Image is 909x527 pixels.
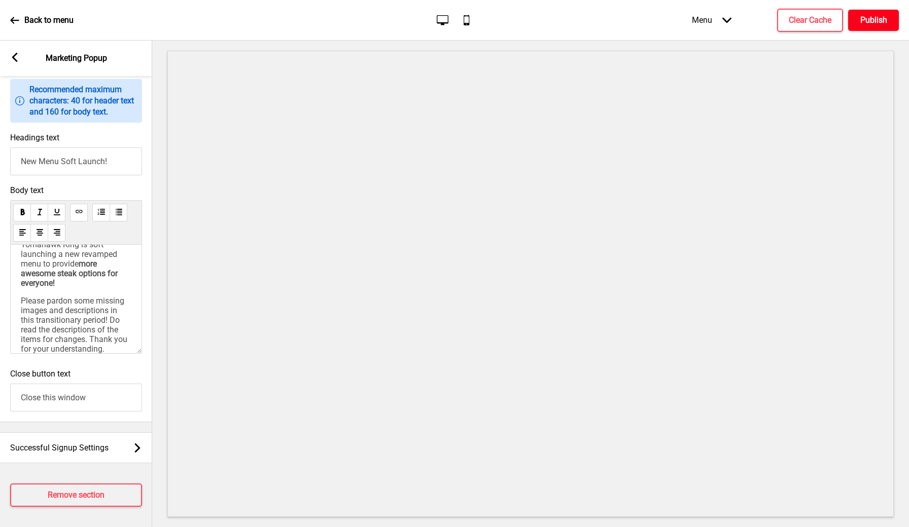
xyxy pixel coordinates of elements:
[10,369,71,379] label: Close button text
[13,224,31,242] button: alignLeft
[48,204,65,221] button: underline
[860,15,887,26] h4: Publish
[848,10,899,31] button: Publish
[10,7,74,34] a: Back to menu
[10,133,59,142] label: Headings text
[789,15,831,26] h4: Clear Cache
[48,224,65,242] button: alignRight
[29,84,137,118] p: Recommended maximum characters: 40 for header text and 160 for body text.
[21,259,120,288] span: more awesome steak options for everyone!
[46,53,107,64] p: Marketing Popup
[30,224,48,242] button: alignCenter
[30,204,48,221] button: italic
[10,483,142,507] button: Remove section
[10,185,142,195] span: Body text
[21,296,129,354] span: Please pardon some missing images and descriptions in this transitionary period! Do read the desc...
[92,204,110,221] button: orderedList
[10,443,109,453] span: Successful Signup Settings
[777,9,843,32] button: Clear Cache
[110,204,127,221] button: unorderedList
[13,204,31,221] button: bold
[70,204,88,221] button: link
[48,490,104,501] h4: Remove section
[21,230,119,269] span: Dear Loyal Customers, Tomahawk King is soft launching a new revamped menu to provide
[24,15,74,26] p: Back to menu
[682,5,742,35] div: Menu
